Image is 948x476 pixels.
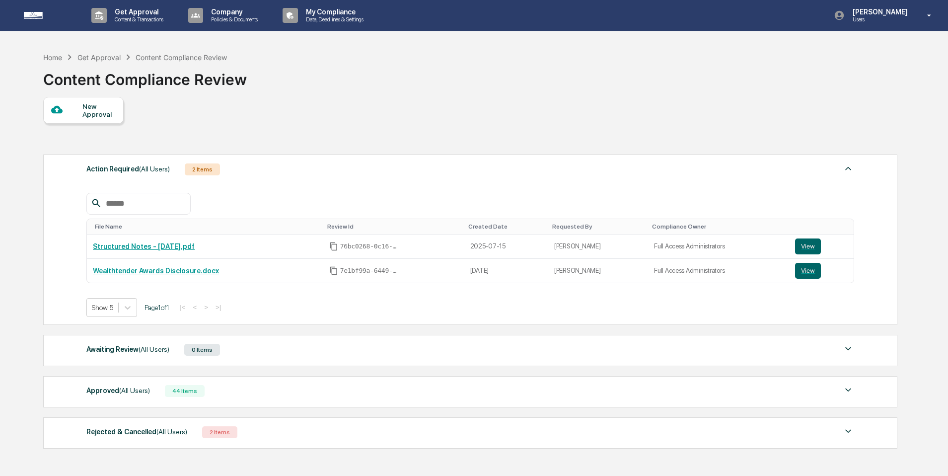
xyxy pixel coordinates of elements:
[190,303,200,312] button: <
[202,426,237,438] div: 2 Items
[165,385,205,397] div: 44 Items
[916,443,943,470] iframe: Open customer support
[298,16,368,23] p: Data, Deadlines & Settings
[119,387,150,395] span: (All Users)
[327,223,460,230] div: Toggle SortBy
[464,235,548,259] td: 2025-07-15
[201,303,211,312] button: >
[795,263,848,279] a: View
[552,223,644,230] div: Toggle SortBy
[203,16,263,23] p: Policies & Documents
[845,8,913,16] p: [PERSON_NAME]
[107,8,168,16] p: Get Approval
[24,12,72,19] img: logo
[184,344,220,356] div: 0 Items
[340,267,400,275] span: 7e1bf99a-6449-45c3-8181-c0e5f5f3b389
[845,16,913,23] p: Users
[468,223,544,230] div: Toggle SortBy
[177,303,188,312] button: |<
[795,263,821,279] button: View
[86,162,170,175] div: Action Required
[107,16,168,23] p: Content & Transactions
[139,165,170,173] span: (All Users)
[795,238,821,254] button: View
[842,162,854,174] img: caret
[86,343,169,356] div: Awaiting Review
[136,53,227,62] div: Content Compliance Review
[43,63,247,88] div: Content Compliance Review
[652,223,785,230] div: Toggle SortBy
[329,266,338,275] span: Copy Id
[797,223,850,230] div: Toggle SortBy
[139,345,169,353] span: (All Users)
[145,304,169,312] span: Page 1 of 1
[185,163,220,175] div: 2 Items
[648,235,789,259] td: Full Access Administrators
[86,425,187,438] div: Rejected & Cancelled
[86,384,150,397] div: Approved
[548,259,648,283] td: [PERSON_NAME]
[93,267,219,275] a: Wealthtender Awards Disclosure.docx
[464,259,548,283] td: [DATE]
[93,242,195,250] a: Structured Notes - [DATE].pdf
[329,242,338,251] span: Copy Id
[340,242,400,250] span: 76bc0268-0c16-4ddb-b54e-a2884c5893c1
[156,428,187,436] span: (All Users)
[213,303,224,312] button: >|
[43,53,62,62] div: Home
[77,53,121,62] div: Get Approval
[648,259,789,283] td: Full Access Administrators
[842,343,854,355] img: caret
[548,235,648,259] td: [PERSON_NAME]
[298,8,368,16] p: My Compliance
[203,8,263,16] p: Company
[842,384,854,396] img: caret
[842,425,854,437] img: caret
[95,223,319,230] div: Toggle SortBy
[795,238,848,254] a: View
[82,102,116,118] div: New Approval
